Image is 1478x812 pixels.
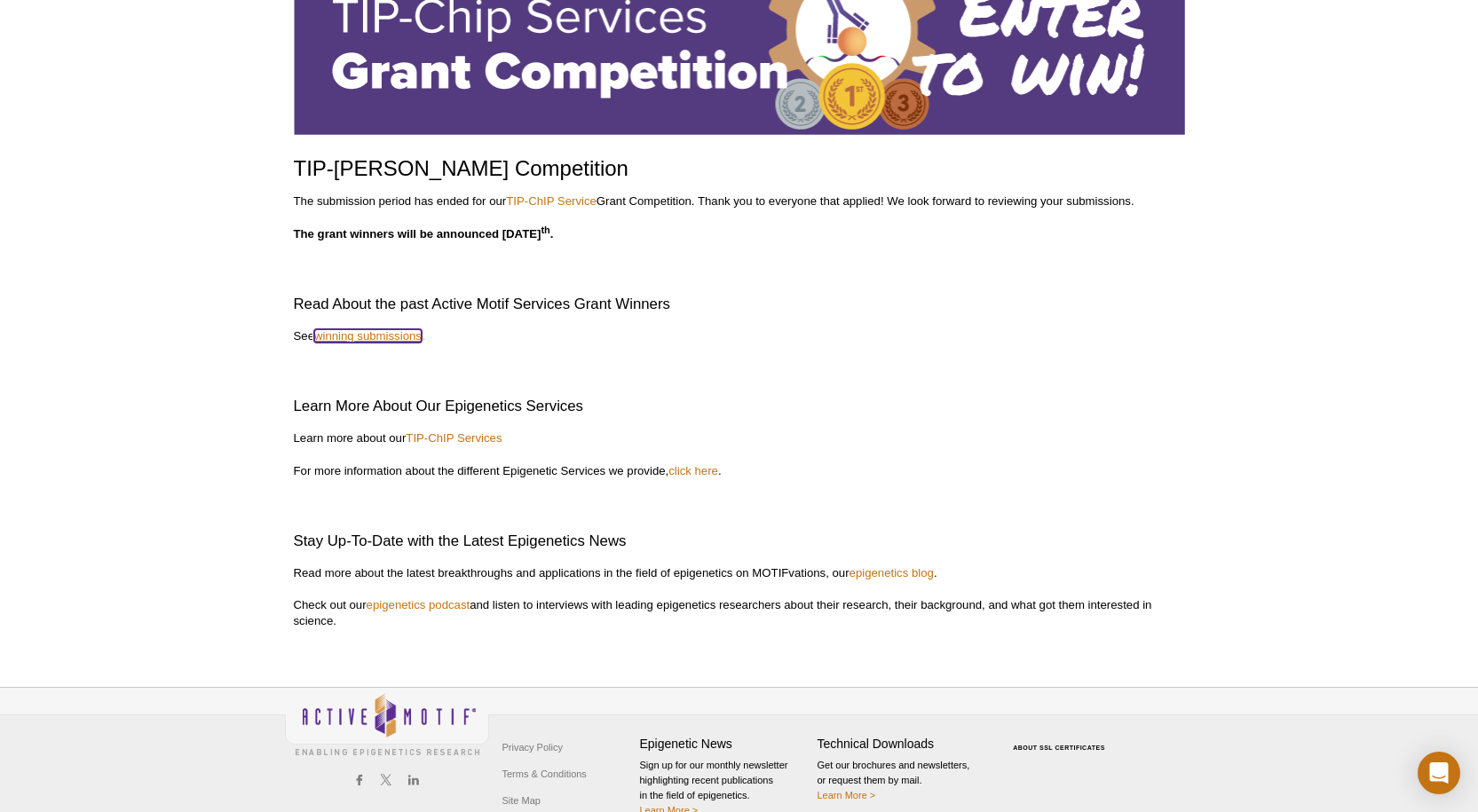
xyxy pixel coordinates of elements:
[640,737,809,752] h4: Epigenetic News
[850,566,934,579] a: epigenetics blog
[1013,745,1105,751] a: ABOUT SSL CERTIFICATES
[294,157,1185,183] h1: TIP-[PERSON_NAME] Competition
[285,688,489,760] img: Active Motif,
[294,328,1185,344] p: See .
[668,464,718,477] a: click here
[818,737,986,752] h4: Technical Downloads
[506,194,597,208] a: TIP-ChIP Service
[818,758,986,803] p: Get our brochures and newsletters, or request them by mail.
[294,463,1185,479] p: For more information about the different Epigenetic Services we provide, .
[498,761,591,787] a: Terms & Conditions
[367,598,470,611] a: epigenetics podcast
[294,227,554,240] strong: The grant winners will be announced [DATE] .
[314,329,422,343] a: winning submissions
[294,565,1185,629] p: Read more about the latest breakthroughs and applications in the field of epigenetics on MOTIFvat...
[818,790,876,800] a: Learn More >
[294,396,1185,417] h2: Learn More About Our Epigenetics Services
[294,430,1185,446] p: Learn more about our
[294,531,1185,552] h2: Stay Up-To-Date with the Latest Epigenetics News
[995,719,1128,758] table: Click to Verify - This site chose Symantec SSL for secure e-commerce and confidential communicati...
[406,431,502,445] a: TIP-ChIP Services
[541,225,549,235] sup: th
[498,734,567,761] a: Privacy Policy
[294,294,1185,315] h2: Read About the past Active Motif Services Grant Winners
[1418,752,1460,794] div: Open Intercom Messenger
[294,193,1185,209] p: The submission period has ended for our Grant Competition. Thank you to everyone that applied! We...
